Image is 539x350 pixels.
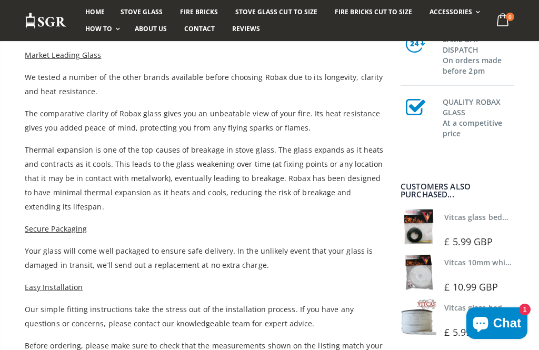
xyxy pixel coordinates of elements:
[184,24,215,33] span: Contact
[25,282,83,292] span: Easy Installation
[401,209,436,245] img: Vitcas stove glass bedding in tape
[25,145,383,212] span: Thermal expansion is one of the top causes of breakage in stove glass. The glass expands as it he...
[25,72,383,96] span: We tested a number of the other brands available before choosing Robax due to its longevity, clar...
[444,235,493,248] span: £ 5.99 GBP
[463,307,531,342] inbox-online-store-chat: Shopify online store chat
[232,24,260,33] span: Reviews
[77,4,113,21] a: Home
[127,21,175,37] a: About us
[25,50,101,60] span: Market Leading Glass
[506,13,514,21] span: 0
[401,254,436,290] img: Vitcas white rope, glue and gloves kit 10mm
[443,95,514,139] h3: QUALITY ROBAX GLASS At a competitive price
[85,7,105,16] span: Home
[443,32,514,76] h3: SAME DAY DISPATCH On orders made before 2pm
[401,299,436,335] img: Vitcas stove glass bedding in tape
[430,7,472,16] span: Accessories
[224,21,268,37] a: Reviews
[77,21,125,37] a: How To
[172,4,226,21] a: Fire Bricks
[335,7,412,16] span: Fire Bricks Cut To Size
[422,4,485,21] a: Accessories
[25,246,373,270] span: Your glass will come well packaged to ensure safe delivery. In the unlikely event that your glass...
[135,24,167,33] span: About us
[401,183,514,198] div: Customers also purchased...
[180,7,218,16] span: Fire Bricks
[85,24,112,33] span: How To
[444,281,498,293] span: £ 10.99 GBP
[25,12,67,29] img: Stove Glass Replacement
[25,304,354,328] span: Our simple fitting instructions take the stress out of the installation process. If you have any ...
[235,7,317,16] span: Stove Glass Cut To Size
[444,326,493,338] span: £ 5.99 GBP
[176,21,223,37] a: Contact
[227,4,325,21] a: Stove Glass Cut To Size
[327,4,420,21] a: Fire Bricks Cut To Size
[113,4,171,21] a: Stove Glass
[25,108,380,133] span: The comparative clarity of Robax glass gives you an unbeatable view of your fire. Its heat resist...
[121,7,163,16] span: Stove Glass
[25,224,87,234] span: Secure Packaging
[493,11,514,31] a: 0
